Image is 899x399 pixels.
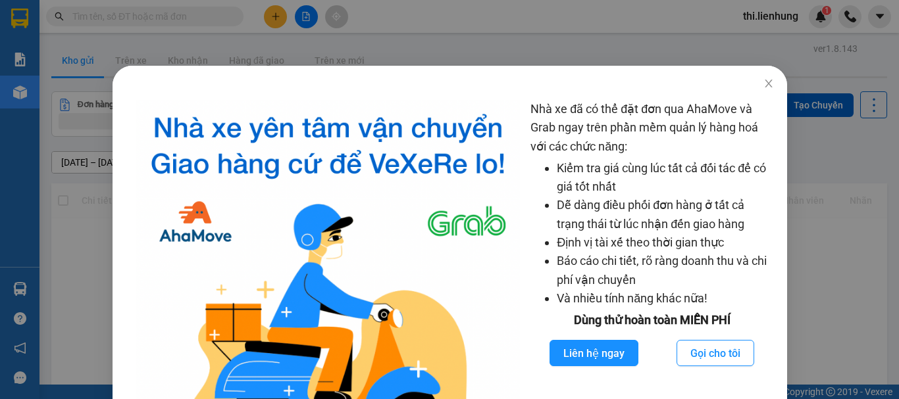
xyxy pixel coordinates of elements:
[750,66,786,103] button: Close
[557,196,773,233] li: Dễ dàng điều phối đơn hàng ở tất cả trạng thái từ lúc nhận đến giao hàng
[563,345,625,362] span: Liên hệ ngay
[557,289,773,308] li: Và nhiều tính năng khác nữa!
[690,345,740,362] span: Gọi cho tôi
[763,78,773,89] span: close
[677,340,754,366] button: Gọi cho tôi
[557,233,773,252] li: Định vị tài xế theo thời gian thực
[530,311,773,329] div: Dùng thử hoàn toàn MIỄN PHÍ
[557,159,773,197] li: Kiểm tra giá cùng lúc tất cả đối tác để có giá tốt nhất
[557,252,773,289] li: Báo cáo chi tiết, rõ ràng doanh thu và chi phí vận chuyển
[550,340,638,366] button: Liên hệ ngay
